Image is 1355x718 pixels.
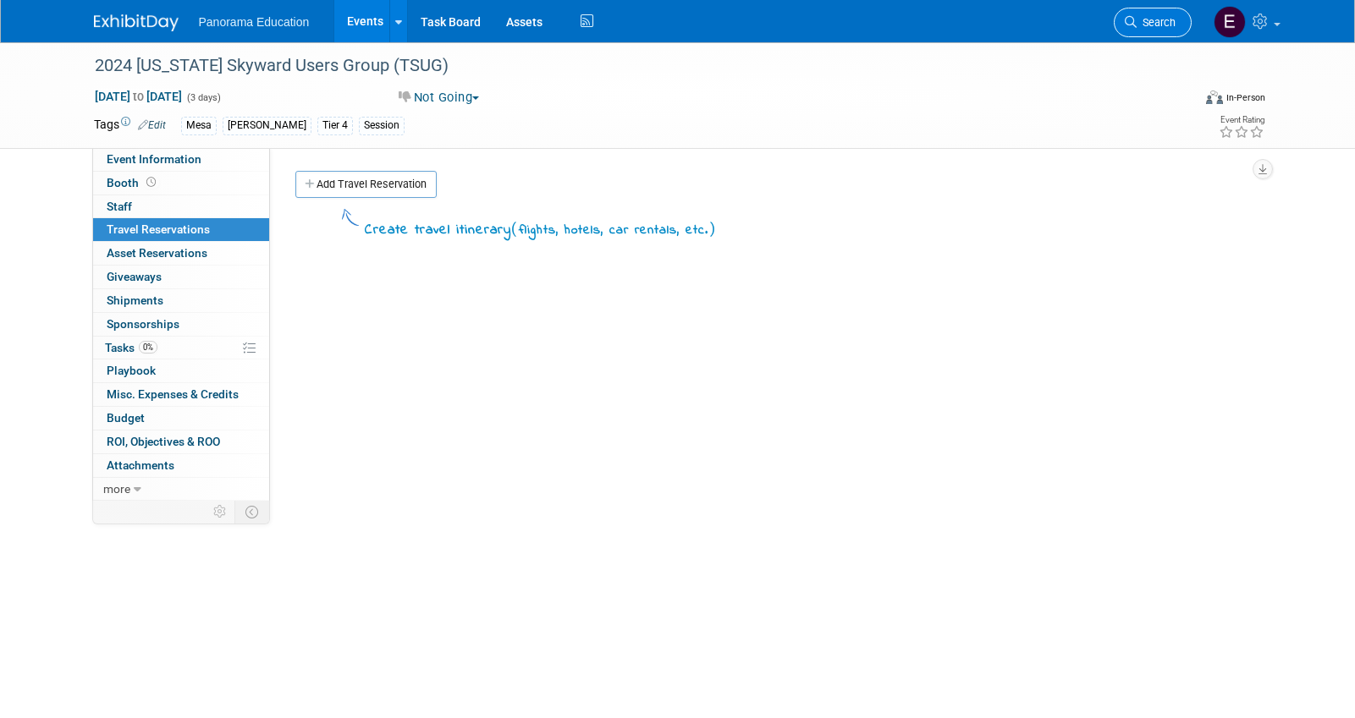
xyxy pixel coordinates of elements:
[1114,8,1192,37] a: Search
[107,364,156,377] span: Playbook
[93,148,269,171] a: Event Information
[223,117,311,134] div: [PERSON_NAME]
[93,289,269,312] a: Shipments
[103,482,130,496] span: more
[181,117,217,134] div: Mesa
[1226,91,1265,104] div: In-Person
[89,51,1166,81] div: 2024 [US_STATE] Skyward Users Group (TSUG)
[199,15,310,29] span: Panorama Education
[138,119,166,131] a: Edit
[93,383,269,406] a: Misc. Expenses & Credits
[1137,16,1176,29] span: Search
[519,221,708,239] span: flights, hotels, car rentals, etc.
[234,501,269,523] td: Toggle Event Tabs
[93,266,269,288] a: Giveaways
[93,478,269,501] a: more
[206,501,235,523] td: Personalize Event Tab Strip
[107,317,179,331] span: Sponsorships
[93,195,269,218] a: Staff
[94,116,166,135] td: Tags
[1206,90,1223,104] img: Format-Inperson.png
[107,458,174,472] span: Attachments
[93,454,269,477] a: Attachments
[105,341,157,354] span: Tasks
[107,293,163,307] span: Shipments
[1214,6,1246,38] img: External Events Calendar
[130,90,146,103] span: to
[107,176,159,189] span: Booth
[107,152,201,166] span: Event Information
[94,89,183,104] span: [DATE] [DATE]
[359,117,405,134] div: Session
[93,172,269,195] a: Booth
[511,220,519,237] span: (
[93,407,269,430] a: Budget
[107,270,162,283] span: Giveaways
[93,359,269,382] a: Playbook
[93,218,269,241] a: Travel Reservations
[107,387,239,401] span: Misc. Expenses & Credits
[107,222,210,236] span: Travel Reservations
[185,92,221,103] span: (3 days)
[107,200,132,213] span: Staff
[317,117,353,134] div: Tier 4
[107,246,207,260] span: Asset Reservations
[143,176,159,189] span: Booth not reserved yet
[93,313,269,336] a: Sponsorships
[93,337,269,359] a: Tasks0%
[1092,88,1266,113] div: Event Format
[93,242,269,265] a: Asset Reservations
[393,89,486,107] button: Not Going
[295,171,437,198] a: Add Travel Reservation
[107,435,220,448] span: ROI, Objectives & ROO
[139,341,157,354] span: 0%
[107,411,145,425] span: Budget
[93,430,269,453] a: ROI, Objectives & ROO
[365,218,716,241] div: Create travel itinerary
[708,220,716,237] span: )
[1219,116,1264,124] div: Event Rating
[94,14,179,31] img: ExhibitDay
